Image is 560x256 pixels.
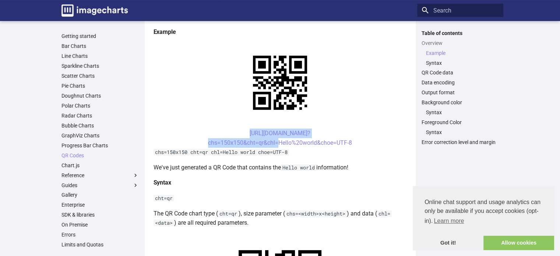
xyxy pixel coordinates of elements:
[61,231,139,238] a: Errors
[61,142,139,149] a: Progress Bar Charts
[425,198,542,227] span: Online chat support and usage analytics can only be available if you accept cookies (opt-in).
[61,4,128,17] img: logo
[281,164,316,171] code: Hello world
[61,112,139,119] a: Radar Charts
[61,122,139,129] a: Bubble Charts
[61,53,139,59] a: Line Charts
[61,211,139,218] a: SDK & libraries
[422,129,499,136] nav: Foreground Color
[426,109,499,116] a: Syntax
[422,89,499,96] a: Output format
[154,163,407,172] p: We've just generated a QR Code that contains the information!
[422,50,499,66] nav: Overview
[154,149,289,155] code: chs=150x150 cht=qr chl=Hello world choe=UTF-8
[61,63,139,69] a: Sparkline Charts
[61,92,139,99] a: Doughnut Charts
[426,60,499,66] a: Syntax
[208,130,352,146] a: [URL][DOMAIN_NAME]?chs=150x150&cht=qr&chl=Hello%20world&choe=UTF-8
[413,186,554,250] div: cookieconsent
[154,27,407,37] h4: Example
[426,50,499,56] a: Example
[422,99,499,106] a: Background color
[61,102,139,109] a: Polar Charts
[61,43,139,49] a: Bar Charts
[285,210,347,217] code: chs=<width>x<height>
[154,209,407,228] p: The QR Code chart type ( ), size parameter ( ) and data ( ) are all required parameters.
[61,33,139,39] a: Getting started
[417,4,503,17] input: Search
[422,139,499,145] a: Error correction level and margin
[218,210,239,217] code: cht=qr
[61,132,139,139] a: GraphViz Charts
[422,109,499,116] nav: Background color
[59,1,131,20] a: Image-Charts documentation
[422,119,499,126] a: Foreground Color
[61,83,139,89] a: Pie Charts
[422,79,499,86] a: Data encoding
[154,195,174,201] code: cht=qr
[417,30,503,146] nav: Table of contents
[154,178,407,187] h4: Syntax
[61,172,139,179] label: Reference
[61,192,139,198] a: Gallery
[61,73,139,79] a: Scatter Charts
[61,162,139,169] a: Chart.js
[61,152,139,159] a: QR Codes
[422,69,499,76] a: QR Code data
[61,221,139,228] a: On Premise
[413,236,483,250] a: dismiss cookie message
[417,30,503,36] label: Table of contents
[433,215,465,227] a: learn more about cookies
[422,40,499,46] a: Overview
[240,43,320,123] img: chart
[61,182,139,189] label: Guides
[61,241,139,248] a: Limits and Quotas
[483,236,554,250] a: allow cookies
[61,201,139,208] a: Enterprise
[426,129,499,136] a: Syntax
